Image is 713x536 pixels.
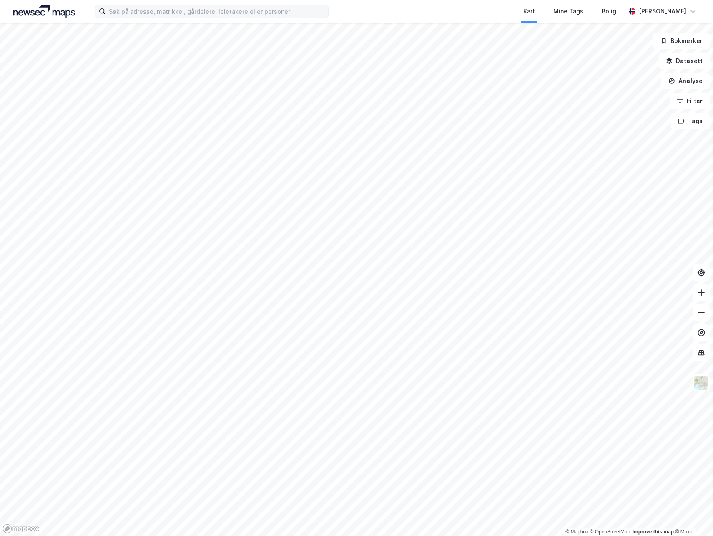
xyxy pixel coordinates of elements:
[653,33,710,49] button: Bokmerker
[590,529,630,535] a: OpenStreetMap
[523,6,535,16] div: Kart
[553,6,583,16] div: Mine Tags
[633,529,674,535] a: Improve this map
[105,5,328,18] input: Søk på adresse, matrikkel, gårdeiere, leietakere eller personer
[602,6,616,16] div: Bolig
[565,529,588,535] a: Mapbox
[659,53,710,69] button: Datasett
[13,5,75,18] img: logo.a4113a55bc3d86da70a041830d287a7e.svg
[670,93,710,109] button: Filter
[639,6,686,16] div: [PERSON_NAME]
[671,496,713,536] div: Kontrollprogram for chat
[661,73,710,89] button: Analyse
[671,113,710,129] button: Tags
[3,524,39,533] a: Mapbox homepage
[671,496,713,536] iframe: Chat Widget
[693,375,709,391] img: Z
